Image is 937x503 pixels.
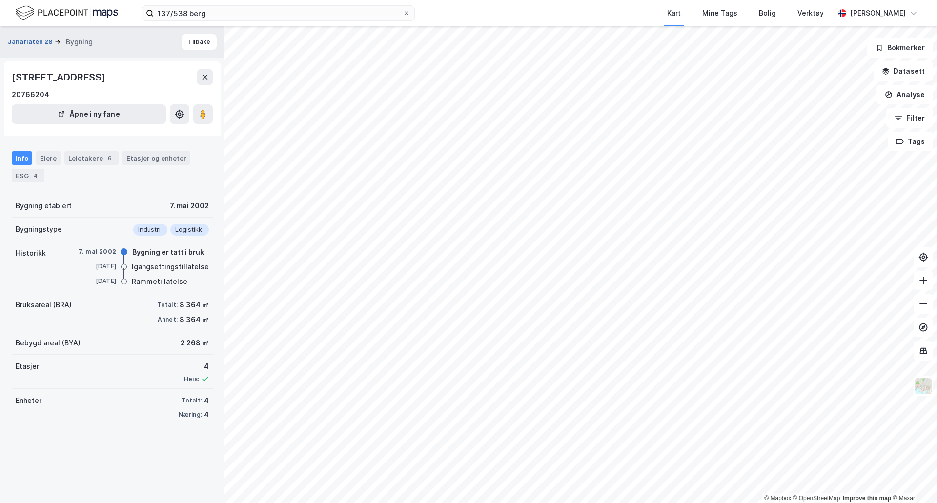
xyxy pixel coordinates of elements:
[797,7,824,19] div: Verktøy
[886,108,933,128] button: Filter
[16,299,72,311] div: Bruksareal (BRA)
[867,38,933,58] button: Bokmerker
[12,69,107,85] div: [STREET_ADDRESS]
[843,495,891,502] a: Improve this map
[16,4,118,21] img: logo.f888ab2527a4732fd821a326f86c7f29.svg
[181,337,209,349] div: 2 268 ㎡
[179,411,202,419] div: Næring:
[158,316,178,323] div: Annet:
[157,301,178,309] div: Totalt:
[36,151,61,165] div: Eiere
[874,61,933,81] button: Datasett
[132,246,204,258] div: Bygning er tatt i bruk
[182,34,217,50] button: Tilbake
[132,261,209,273] div: Igangsettingstillatelse
[126,154,186,162] div: Etasjer og enheter
[888,456,937,503] iframe: Chat Widget
[876,85,933,104] button: Analyse
[204,395,209,406] div: 4
[16,337,81,349] div: Bebygd areal (BYA)
[31,171,41,181] div: 4
[850,7,906,19] div: [PERSON_NAME]
[793,495,840,502] a: OpenStreetMap
[667,7,681,19] div: Kart
[12,151,32,165] div: Info
[184,361,209,372] div: 4
[12,104,166,124] button: Åpne i ny fane
[12,169,44,182] div: ESG
[66,36,93,48] div: Bygning
[16,223,62,235] div: Bygningstype
[759,7,776,19] div: Bolig
[170,200,209,212] div: 7. mai 2002
[180,314,209,325] div: 8 364 ㎡
[182,397,202,404] div: Totalt:
[12,89,49,101] div: 20766204
[16,247,46,259] div: Historikk
[16,200,72,212] div: Bygning etablert
[204,409,209,421] div: 4
[180,299,209,311] div: 8 364 ㎡
[8,37,55,47] button: Janaflaten 28
[16,361,39,372] div: Etasjer
[888,456,937,503] div: Kontrollprogram for chat
[16,395,41,406] div: Enheter
[764,495,791,502] a: Mapbox
[132,276,187,287] div: Rammetillatelse
[77,277,116,285] div: [DATE]
[105,153,115,163] div: 6
[64,151,119,165] div: Leietakere
[154,6,403,20] input: Søk på adresse, matrikkel, gårdeiere, leietakere eller personer
[77,262,116,271] div: [DATE]
[184,375,199,383] div: Heis:
[77,247,116,256] div: 7. mai 2002
[914,377,933,395] img: Z
[702,7,737,19] div: Mine Tags
[888,132,933,151] button: Tags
